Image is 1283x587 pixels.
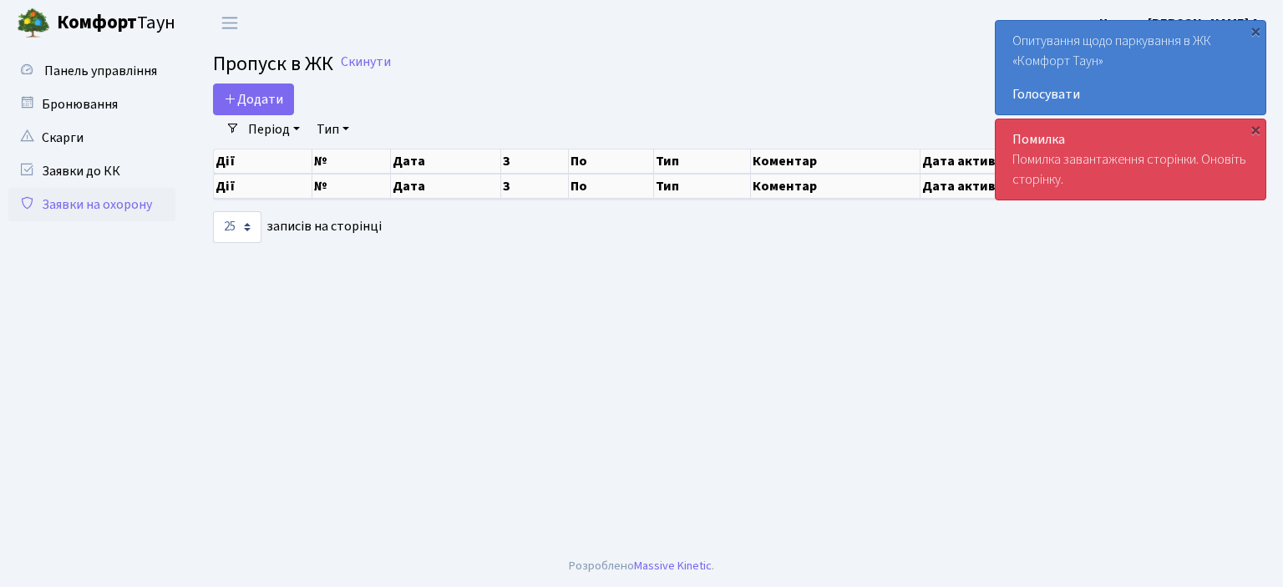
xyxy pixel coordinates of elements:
th: Коментар [751,149,921,173]
strong: Помилка [1012,130,1065,149]
th: Дії [214,174,312,199]
label: записів на сторінці [213,211,382,243]
div: Помилка завантаження сторінки. Оновіть сторінку. [996,119,1265,200]
th: № [312,174,391,199]
th: По [569,174,654,199]
th: Дата [391,174,501,199]
div: Опитування щодо паркування в ЖК «Комфорт Таун» [996,21,1265,114]
div: × [1247,23,1264,39]
a: Панель управління [8,54,175,88]
a: Голосувати [1012,84,1249,104]
th: Дата активації [920,149,1149,173]
th: Коментар [751,174,921,199]
img: logo.png [17,7,50,40]
th: З [501,149,569,173]
th: По [569,149,654,173]
select: записів на сторінці [213,211,261,243]
th: Дії [214,149,312,173]
span: Додати [224,90,283,109]
a: Період [241,115,307,144]
div: × [1247,121,1264,138]
a: Бронювання [8,88,175,121]
span: Панель управління [44,62,157,80]
th: Дата активації [920,174,1149,199]
th: Тип [654,149,751,173]
div: Розроблено . [569,557,714,575]
a: Заявки на охорону [8,188,175,221]
a: Тип [310,115,356,144]
span: Пропуск в ЖК [213,49,333,78]
b: Комфорт [57,9,137,36]
a: Заявки до КК [8,154,175,188]
button: Переключити навігацію [209,9,251,37]
a: Скарги [8,121,175,154]
b: Цитрус [PERSON_NAME] А. [1099,14,1263,33]
span: Таун [57,9,175,38]
a: Додати [213,83,294,115]
th: № [312,149,391,173]
th: Дата [391,149,501,173]
a: Скинути [341,54,391,70]
th: Тип [654,174,751,199]
a: Цитрус [PERSON_NAME] А. [1099,13,1263,33]
th: З [501,174,569,199]
a: Massive Kinetic [634,557,712,574]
